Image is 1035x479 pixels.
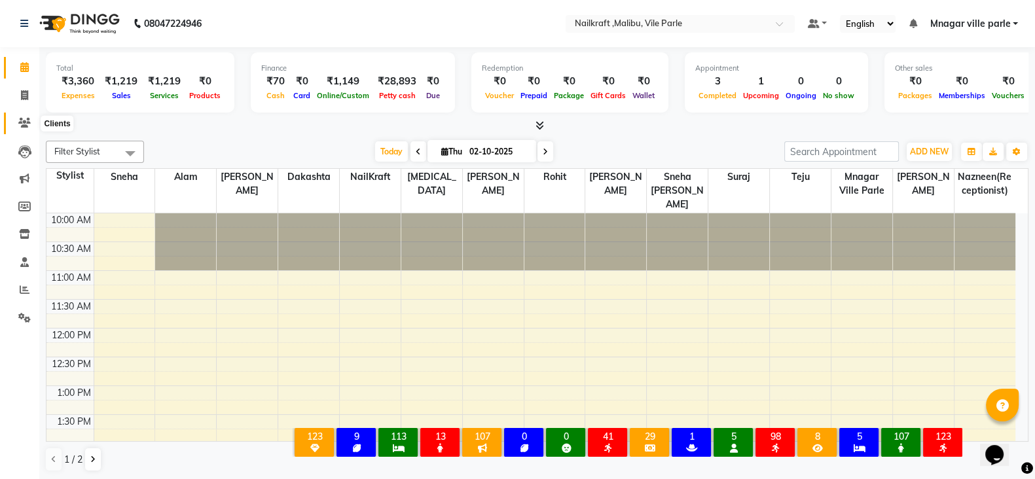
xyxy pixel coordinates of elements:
[820,74,858,89] div: 0
[423,91,443,100] span: Due
[989,91,1028,100] span: Vouchers
[893,169,954,199] span: [PERSON_NAME]
[524,169,585,185] span: Rohit
[94,169,155,185] span: sneha
[463,169,524,199] span: [PERSON_NAME]
[782,74,820,89] div: 0
[517,91,551,100] span: Prepaid
[629,91,658,100] span: Wallet
[926,431,960,442] div: 123
[784,141,899,162] input: Search Appointment
[143,74,186,89] div: ₹1,219
[56,63,224,74] div: Total
[261,74,290,89] div: ₹70
[551,74,587,89] div: ₹0
[482,74,517,89] div: ₹0
[587,74,629,89] div: ₹0
[629,74,658,89] div: ₹0
[155,169,216,185] span: Alam
[290,74,314,89] div: ₹0
[297,431,331,442] div: 123
[590,431,625,442] div: 41
[517,74,551,89] div: ₹0
[339,431,373,442] div: 9
[935,74,989,89] div: ₹0
[587,91,629,100] span: Gift Cards
[261,63,445,74] div: Finance
[782,91,820,100] span: Ongoing
[930,17,1010,31] span: Mnagar ville parle
[422,74,445,89] div: ₹0
[907,143,952,161] button: ADD NEW
[716,431,750,442] div: 5
[375,141,408,162] span: Today
[695,63,858,74] div: Appointment
[695,91,740,100] span: Completed
[49,328,94,342] div: 12:00 PM
[54,146,100,156] span: Filter Stylist
[465,142,531,162] input: 2025-10-02
[46,169,94,183] div: Stylist
[217,169,278,199] span: [PERSON_NAME]
[800,431,834,442] div: 8
[895,74,935,89] div: ₹0
[549,431,583,442] div: 0
[647,169,708,213] span: Sneha [PERSON_NAME]
[49,357,94,371] div: 12:30 PM
[290,91,314,100] span: Card
[935,91,989,100] span: Memberships
[674,431,708,442] div: 1
[551,91,587,100] span: Package
[482,91,517,100] span: Voucher
[842,431,876,442] div: 5
[820,91,858,100] span: No show
[144,5,202,42] b: 08047224946
[48,213,94,227] div: 10:00 AM
[831,169,892,199] span: Mnagar ville parle
[381,431,415,442] div: 113
[910,147,949,156] span: ADD NEW
[438,147,465,156] span: Thu
[147,91,182,100] span: Services
[41,116,74,132] div: Clients
[632,431,666,442] div: 29
[740,74,782,89] div: 1
[695,74,740,89] div: 3
[186,91,224,100] span: Products
[263,91,288,100] span: Cash
[48,271,94,285] div: 11:00 AM
[56,74,100,89] div: ₹3,360
[401,169,462,199] span: [MEDICAL_DATA]
[954,169,1015,199] span: nazneen(receptionist)
[48,242,94,256] div: 10:30 AM
[758,431,792,442] div: 98
[100,74,143,89] div: ₹1,219
[708,169,769,185] span: Suraj
[465,431,499,442] div: 107
[372,74,422,89] div: ₹28,893
[895,91,935,100] span: Packages
[989,74,1028,89] div: ₹0
[58,91,98,100] span: Expenses
[770,169,831,185] span: Teju
[980,427,1022,466] iframe: chat widget
[64,453,82,467] span: 1 / 2
[48,300,94,313] div: 11:30 AM
[376,91,419,100] span: Petty cash
[884,431,918,442] div: 107
[740,91,782,100] span: Upcoming
[278,169,339,185] span: Dakashta
[314,91,372,100] span: Online/Custom
[585,169,646,199] span: [PERSON_NAME]
[314,74,372,89] div: ₹1,149
[423,431,457,442] div: 13
[340,169,401,185] span: NailKraft
[109,91,134,100] span: Sales
[482,63,658,74] div: Redemption
[33,5,123,42] img: logo
[54,386,94,400] div: 1:00 PM
[54,415,94,429] div: 1:30 PM
[507,431,541,442] div: 0
[186,74,224,89] div: ₹0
